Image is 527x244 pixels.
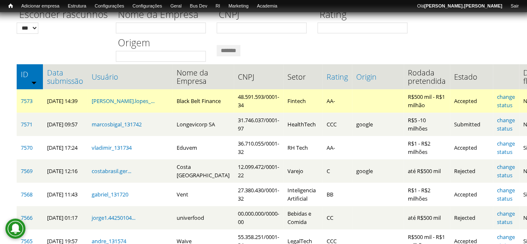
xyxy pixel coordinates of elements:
[186,2,212,10] a: Bus Dev
[322,89,352,113] td: AA-
[497,116,515,132] a: change status
[413,2,506,10] a: Olá[PERSON_NAME].[PERSON_NAME]
[92,214,135,221] a: jorge1.44250104...
[424,3,502,8] strong: [PERSON_NAME].[PERSON_NAME]
[172,64,234,89] th: Nome da Empresa
[404,113,450,136] td: R$5 -10 milhões
[283,206,322,229] td: Bebidas e Comida
[166,2,186,10] a: Geral
[450,183,493,206] td: Accepted
[43,206,87,229] td: [DATE] 01:17
[404,89,450,113] td: R$500 mil - R$1 milhão
[17,2,64,10] a: Adicionar empresa
[92,191,128,198] a: gabriel_131720
[450,206,493,229] td: Rejected
[450,64,493,89] th: Estado
[404,159,450,183] td: até R$500 mil
[64,2,91,10] a: Estrutura
[234,159,283,183] td: 12.099.472/0001-22
[322,183,352,206] td: BB
[352,113,404,136] td: google
[506,2,523,10] a: Sair
[90,2,128,10] a: Configurações
[497,186,515,202] a: change status
[21,144,32,151] a: 7570
[283,136,322,159] td: RH Tech
[172,183,234,206] td: Vent
[283,64,322,89] th: Setor
[172,89,234,113] td: Black Belt Finance
[172,136,234,159] td: Eduvem
[283,159,322,183] td: Varejo
[92,121,142,128] a: marcosbigal_131742
[234,206,283,229] td: 00.000.000/0000-00
[43,159,87,183] td: [DATE] 12:16
[92,167,131,175] a: costabrasil.ger...
[128,2,166,10] a: Configurações
[322,206,352,229] td: CC
[92,73,168,81] a: Usuário
[116,36,211,51] label: Origem
[283,113,322,136] td: HealthTech
[224,2,252,10] a: Marketing
[21,70,39,78] a: ID
[172,206,234,229] td: univerfood
[43,183,87,206] td: [DATE] 11:43
[21,191,32,198] a: 7568
[352,159,404,183] td: google
[43,113,87,136] td: [DATE] 09:57
[404,183,450,206] td: R$1 - R$2 milhões
[283,89,322,113] td: Fintech
[497,140,515,156] a: change status
[322,159,352,183] td: C
[43,89,87,113] td: [DATE] 14:39
[172,159,234,183] td: Costa [GEOGRAPHIC_DATA]
[116,8,211,23] label: Nome da Empresa
[92,144,132,151] a: vladimir_131734
[31,80,37,85] img: ordem crescente
[497,93,515,109] a: change status
[450,136,493,159] td: Accepted
[21,97,32,105] a: 7573
[21,121,32,128] a: 7571
[47,68,83,85] a: Data submissão
[497,163,515,179] a: change status
[450,89,493,113] td: Accepted
[404,206,450,229] td: até R$500 mil
[217,8,312,23] label: CNPJ
[283,183,322,206] td: Inteligencia Artificial
[234,113,283,136] td: 31.746.037/0001-97
[322,113,352,136] td: CCC
[21,167,32,175] a: 7569
[322,136,352,159] td: AA-
[234,89,283,113] td: 48.591.593/0001-34
[234,64,283,89] th: CNPJ
[234,136,283,159] td: 36.710.055/0001-32
[8,3,13,9] span: Início
[450,159,493,183] td: Rejected
[317,8,413,23] label: Rating
[17,8,110,23] label: Esconder rascunhos
[234,183,283,206] td: 27.380.430/0001-32
[327,73,348,81] a: Rating
[4,2,17,10] a: Início
[404,136,450,159] td: R$1 - R$2 milhões
[43,136,87,159] td: [DATE] 17:24
[21,214,32,221] a: 7566
[172,113,234,136] td: Longevicorp SA
[252,2,281,10] a: Academia
[404,64,450,89] th: Rodada pretendida
[450,113,493,136] td: Submitted
[497,210,515,226] a: change status
[356,73,400,81] a: Origin
[211,2,224,10] a: RI
[92,97,155,105] a: [PERSON_NAME].lopes_...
